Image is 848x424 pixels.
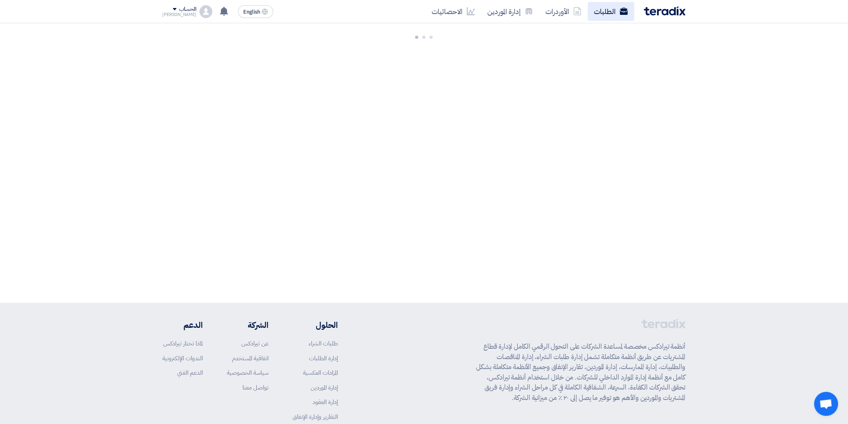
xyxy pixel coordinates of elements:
a: الطلبات [588,2,634,21]
div: الحساب [179,6,196,13]
div: [PERSON_NAME] [163,12,197,17]
a: الاحصائيات [426,2,481,21]
a: لماذا تختار تيرادكس [164,339,203,348]
a: Open chat [814,392,838,416]
a: الأوردرات [539,2,588,21]
a: إدارة الطلبات [309,354,338,363]
span: English [243,9,260,15]
img: Teradix logo [644,6,686,16]
img: profile_test.png [200,5,212,18]
li: الدعم [163,319,203,331]
a: المزادات العكسية [303,368,338,377]
a: الندوات الإلكترونية [163,354,203,363]
a: إدارة الموردين [481,2,539,21]
a: إدارة الموردين [311,383,338,392]
a: تواصل معنا [242,383,269,392]
a: عن تيرادكس [241,339,269,348]
button: English [238,5,273,18]
a: سياسة الخصوصية [227,368,269,377]
li: الحلول [293,319,338,331]
a: الدعم الفني [178,368,203,377]
a: طلبات الشراء [309,339,338,348]
a: إدارة العقود [313,398,338,406]
a: التقارير وإدارة الإنفاق [293,412,338,421]
p: أنظمة تيرادكس مخصصة لمساعدة الشركات على التحول الرقمي الكامل لإدارة قطاع المشتريات عن طريق أنظمة ... [476,341,686,403]
a: اتفاقية المستخدم [232,354,269,363]
li: الشركة [227,319,269,331]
